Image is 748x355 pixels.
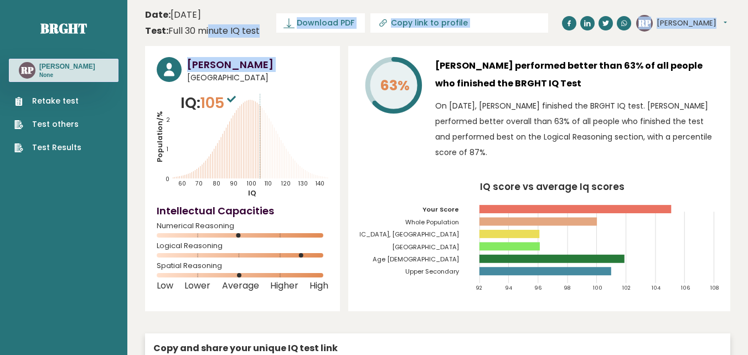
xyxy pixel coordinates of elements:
p: On [DATE], [PERSON_NAME] finished the BRGHT IQ test. [PERSON_NAME] performed better overall than ... [435,98,719,160]
tspan: 94 [505,284,513,291]
p: IQ: [180,92,239,114]
span: High [309,284,328,288]
tspan: [GEOGRAPHIC_DATA], [GEOGRAPHIC_DATA] [322,230,459,239]
a: Test Results [14,142,81,153]
p: None [39,71,95,79]
span: Logical Reasoning [157,244,328,248]
b: Test: [145,24,168,37]
tspan: IQ [249,188,257,198]
tspan: 100 [247,179,257,188]
b: Date: [145,8,171,21]
a: Brght [40,19,87,37]
div: Copy and share your unique IQ test link [153,342,722,355]
h4: Intellectual Capacities [157,203,328,218]
span: [GEOGRAPHIC_DATA] [187,72,328,84]
span: Spatial Reasoning [157,264,328,268]
span: Low [157,284,173,288]
tspan: 110 [265,179,272,188]
tspan: 70 [195,179,203,188]
tspan: 90 [230,179,238,188]
tspan: 1 [167,145,168,153]
tspan: 92 [476,284,483,291]
tspan: 130 [298,179,308,188]
h3: [PERSON_NAME] [39,62,95,71]
tspan: 106 [681,284,690,291]
tspan: 0 [166,176,169,184]
a: Retake test [14,95,81,107]
tspan: 102 [623,284,631,291]
tspan: 108 [710,284,719,291]
text: RP [638,16,651,29]
tspan: [GEOGRAPHIC_DATA] [392,243,459,251]
tspan: 63% [380,76,410,95]
text: RP [20,64,34,76]
tspan: 120 [282,179,291,188]
tspan: 2 [166,116,170,124]
a: Download PDF [276,13,365,33]
tspan: Upper Secondary [405,267,460,276]
a: Test others [14,119,81,130]
tspan: Age [DEMOGRAPHIC_DATA] [373,255,459,264]
tspan: Population/% [155,111,164,162]
time: [DATE] [145,8,201,22]
h3: [PERSON_NAME] performed better than 63% of all people who finished the BRGHT IQ Test [435,57,719,92]
span: Numerical Reasoning [157,224,328,228]
tspan: Your Score [422,205,459,214]
tspan: 60 [178,179,186,188]
h3: [PERSON_NAME] [187,57,328,72]
button: [PERSON_NAME] [657,18,727,29]
tspan: 98 [564,284,571,291]
span: Higher [270,284,298,288]
tspan: IQ score vs average Iq scores [480,180,625,193]
span: Average [222,284,259,288]
tspan: 80 [213,179,221,188]
tspan: Whole Population [405,218,459,227]
tspan: 140 [316,179,325,188]
span: 105 [200,92,239,113]
tspan: 100 [594,284,603,291]
tspan: 104 [652,284,661,291]
span: Download PDF [297,17,354,29]
div: Full 30 minute IQ test [145,24,260,38]
tspan: 96 [535,284,543,291]
span: Lower [184,284,210,288]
